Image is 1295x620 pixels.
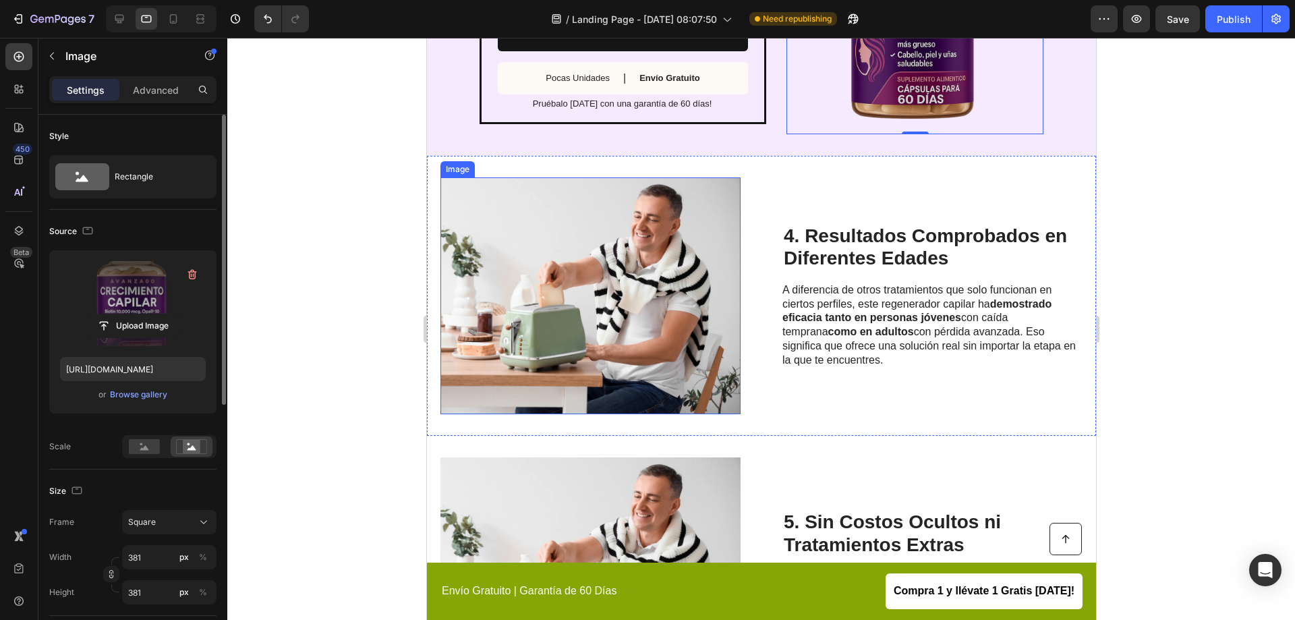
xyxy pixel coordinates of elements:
[195,584,211,600] button: px
[467,547,647,559] span: Compra 1 y llévate 1 Gratis [DATE]!
[49,516,74,528] label: Frame
[13,144,32,154] div: 450
[60,357,206,381] input: https://example.com/image.jpg
[10,247,32,258] div: Beta
[195,549,211,565] button: px
[459,536,656,571] a: Compra 1 y llévate 1 Gratis [DATE]!
[5,5,100,32] button: 7
[196,34,199,48] p: |
[176,549,192,565] button: %
[49,441,71,453] div: Scale
[88,11,94,27] p: 7
[199,586,207,598] div: %
[1205,5,1262,32] button: Publish
[16,125,45,138] div: Image
[98,387,107,403] span: or
[115,161,197,192] div: Rectangle
[109,388,168,401] button: Browse gallery
[122,580,217,604] input: px%
[1217,12,1250,26] div: Publish
[199,551,207,563] div: %
[1249,554,1282,586] div: Open Intercom Messenger
[254,5,309,32] div: Undo/Redo
[133,83,179,97] p: Advanced
[566,12,569,26] span: /
[49,130,69,142] div: Style
[110,389,167,401] div: Browse gallery
[119,35,183,47] p: Pocas Unidades
[427,38,1096,620] iframe: Design area
[401,288,487,300] strong: como en adultos
[355,246,654,330] p: A diferencia de otros tratamientos que solo funcionan en ciertos perfiles, este regenerador capil...
[122,545,217,569] input: px%
[128,516,156,528] span: Square
[71,61,320,72] p: Pruébalo [DATE] con una garantía de 60 días!
[176,584,192,600] button: %
[67,83,105,97] p: Settings
[49,482,85,501] div: Size
[179,586,189,598] div: px
[122,510,217,534] button: Square
[212,35,273,45] strong: Envío Gratuito
[572,12,717,26] span: Landing Page - [DATE] 08:07:50
[49,586,74,598] label: Height
[13,140,314,376] img: gempages_432750572815254551-e482b8d6-7abe-4a97-b54a-79c1ad70bbfa.webp
[49,551,71,563] label: Width
[179,551,189,563] div: px
[86,314,180,338] button: Upload Image
[49,223,96,241] div: Source
[1155,5,1200,32] button: Save
[763,13,832,25] span: Need republishing
[355,186,656,233] h2: 4. Resultados Comprobados en Diferentes Edades
[355,472,656,519] h2: 5. Sin Costos Ocultos ni Tratamientos Extras
[65,48,180,64] p: Image
[1167,13,1189,25] span: Save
